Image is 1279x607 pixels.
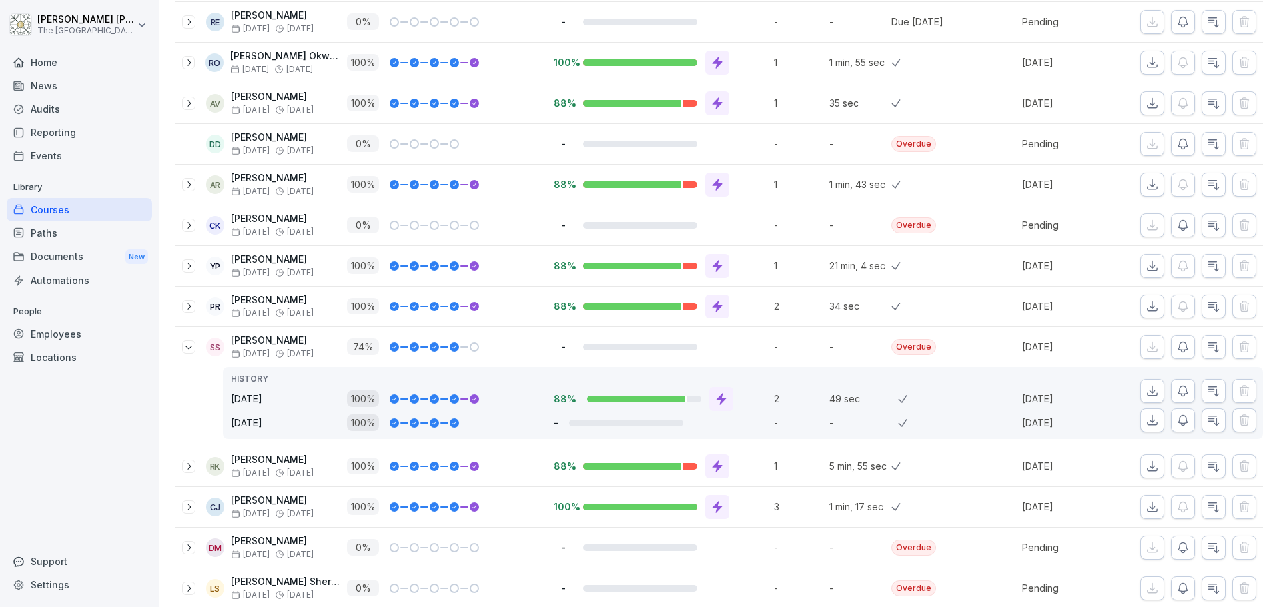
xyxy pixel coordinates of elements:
[206,13,224,31] div: RE
[206,457,224,476] div: RK
[347,580,379,596] p: 0 %
[231,132,314,143] p: [PERSON_NAME]
[347,135,379,152] p: 0 %
[231,416,340,430] p: [DATE]
[347,95,379,111] p: 100 %
[231,454,314,466] p: [PERSON_NAME]
[829,15,891,29] p: -
[206,338,224,356] div: SS
[7,74,152,97] a: News
[347,54,379,71] p: 100 %
[231,308,270,318] span: [DATE]
[347,539,379,556] p: 0 %
[231,590,270,600] span: [DATE]
[7,245,152,269] div: Documents
[287,349,314,358] span: [DATE]
[891,540,936,556] div: Overdue
[554,97,572,109] p: 88%
[7,177,152,198] p: Library
[891,339,936,355] div: Overdue
[347,458,379,474] p: 100 %
[347,257,379,274] p: 100 %
[231,536,314,547] p: [PERSON_NAME]
[774,177,823,191] p: 1
[829,459,891,473] p: 5 min, 55 sec
[347,414,379,431] p: 100 %
[231,576,340,588] p: [PERSON_NAME] Sherpa
[231,550,270,559] span: [DATE]
[287,146,314,155] span: [DATE]
[1022,416,1118,430] p: [DATE]
[1022,96,1118,110] p: [DATE]
[287,308,314,318] span: [DATE]
[7,97,152,121] a: Audits
[554,460,572,472] p: 88%
[287,590,314,600] span: [DATE]
[231,91,314,103] p: [PERSON_NAME]
[7,573,152,596] div: Settings
[7,550,152,573] div: Support
[231,187,270,196] span: [DATE]
[1022,15,1118,29] p: Pending
[347,390,379,407] p: 100 %
[287,468,314,478] span: [DATE]
[1022,459,1118,473] p: [DATE]
[891,136,936,152] div: Overdue
[829,96,891,110] p: 35 sec
[774,137,823,151] p: -
[287,24,314,33] span: [DATE]
[829,500,891,514] p: 1 min, 17 sec
[774,392,823,406] p: 2
[231,254,314,265] p: [PERSON_NAME]
[554,500,572,513] p: 100%
[554,178,572,191] p: 88%
[287,227,314,237] span: [DATE]
[231,173,314,184] p: [PERSON_NAME]
[7,346,152,369] a: Locations
[287,105,314,115] span: [DATE]
[287,509,314,518] span: [DATE]
[206,498,224,516] div: CJ
[891,15,943,29] div: Due [DATE]
[286,65,313,74] span: [DATE]
[7,269,152,292] div: Automations
[1022,259,1118,273] p: [DATE]
[774,299,823,313] p: 2
[1022,500,1118,514] p: [DATE]
[347,13,379,30] p: 0 %
[829,392,891,406] p: 49 sec
[206,216,224,235] div: CK
[206,94,224,113] div: AV
[774,500,823,514] p: 3
[347,298,379,314] p: 100 %
[554,137,572,150] p: -
[554,300,572,312] p: 88%
[231,295,314,306] p: [PERSON_NAME]
[231,509,270,518] span: [DATE]
[7,198,152,221] a: Courses
[206,175,224,194] div: AR
[231,146,270,155] span: [DATE]
[1022,581,1118,595] p: Pending
[891,580,936,596] div: Overdue
[206,257,224,275] div: YP
[829,340,891,354] p: -
[1022,218,1118,232] p: Pending
[554,541,572,554] p: -
[1022,540,1118,554] p: Pending
[231,24,270,33] span: [DATE]
[774,96,823,110] p: 1
[829,416,891,430] p: -
[829,177,891,191] p: 1 min, 43 sec
[230,65,269,74] span: [DATE]
[231,227,270,237] span: [DATE]
[554,259,572,272] p: 88%
[7,51,152,74] a: Home
[829,55,891,69] p: 1 min, 55 sec
[37,26,135,35] p: The [GEOGRAPHIC_DATA]
[7,221,152,245] div: Paths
